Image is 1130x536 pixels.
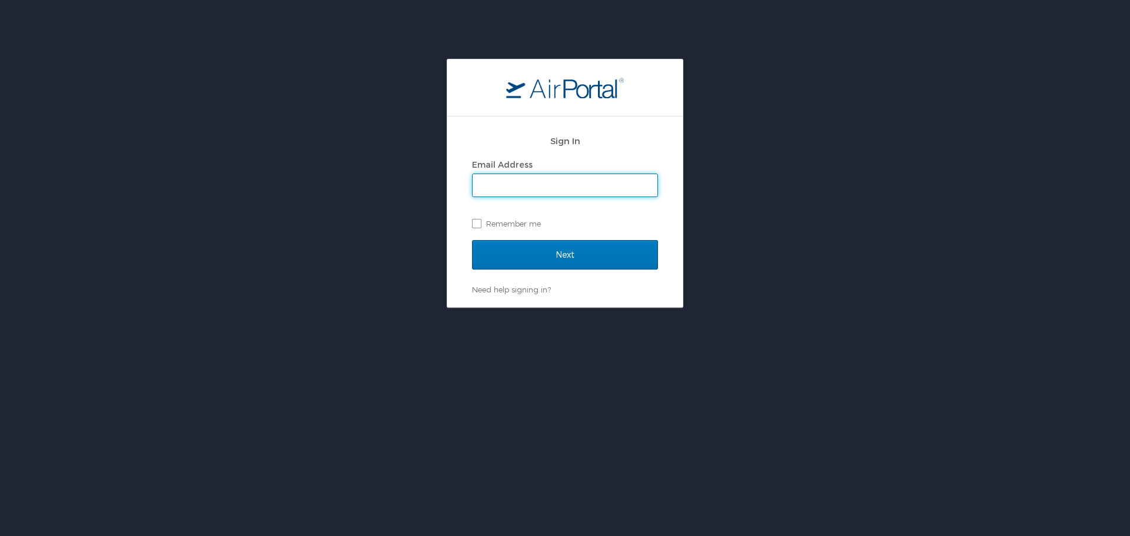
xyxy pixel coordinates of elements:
h2: Sign In [472,134,658,148]
input: Next [472,240,658,269]
img: logo [506,77,624,98]
a: Need help signing in? [472,285,551,294]
label: Remember me [472,215,658,232]
label: Email Address [472,159,533,169]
